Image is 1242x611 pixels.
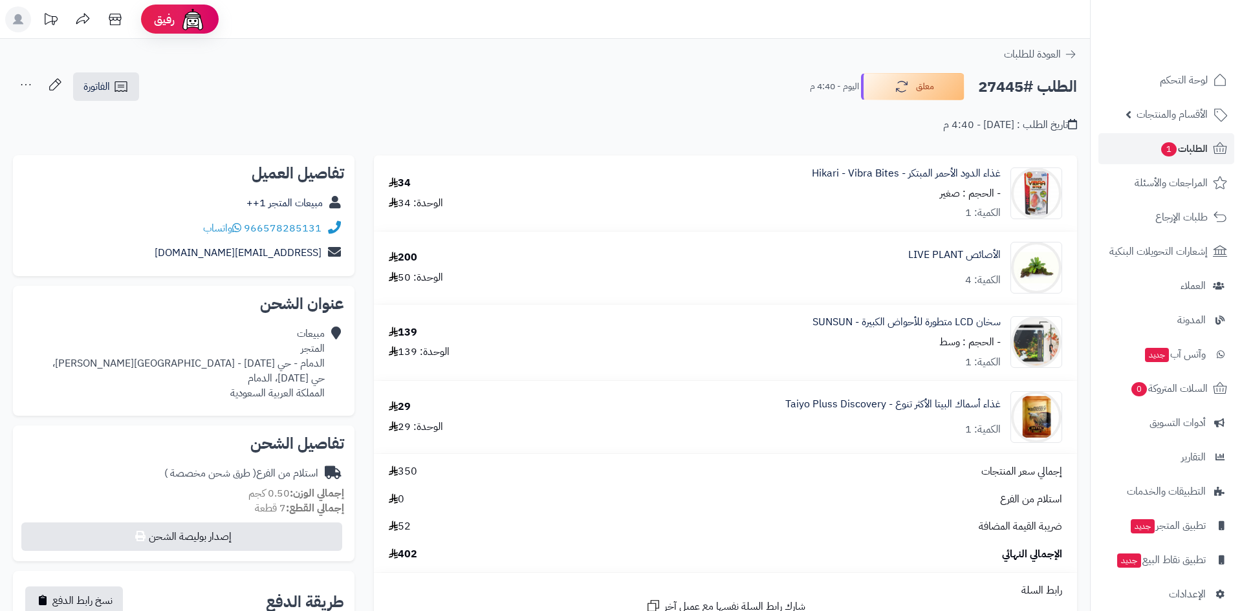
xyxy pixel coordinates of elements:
span: الإجمالي النهائي [1002,547,1062,562]
span: الإعدادات [1169,585,1206,603]
span: إشعارات التحويلات البنكية [1109,242,1208,261]
span: جديد [1131,519,1155,533]
a: 966578285131 [244,220,321,236]
h2: عنوان الشحن [23,296,344,312]
span: تطبيق المتجر [1129,517,1206,535]
span: العملاء [1181,277,1206,295]
span: 1 [1161,142,1177,156]
div: الوحدة: 50 [389,270,443,285]
span: 52 [389,519,411,534]
span: السلات المتروكة [1130,380,1208,398]
div: استلام من الفرع [164,466,318,481]
h2: الطلب #27445 [978,74,1077,100]
span: إجمالي سعر المنتجات [981,464,1062,479]
img: 311008zzxcv8-center-1-90x90.jpg [1011,167,1062,219]
img: 1749010125-1698923991051-Screenshot_%D9%A2%D9%A0%D9%A2%D9%A3%D9%A1%D9%A1%D9%A0%D9%A2_%D9%A1%D9%A3... [1011,316,1062,368]
a: الطلبات1 [1098,133,1234,164]
a: السلات المتروكة0 [1098,373,1234,404]
span: ضريبة القيمة المضافة [979,519,1062,534]
div: 200 [389,250,417,265]
a: واتساب [203,220,241,236]
strong: إجمالي الوزن: [290,486,344,501]
span: جديد [1145,348,1169,362]
a: غذاء الدود الأحمر المبتكر - Hikari - Vibra Bites [812,166,1001,181]
span: المراجعات والأسئلة [1135,174,1208,192]
a: تحديثات المنصة [34,6,67,36]
a: طلبات الإرجاع [1098,202,1234,233]
span: أدوات التسويق [1149,414,1206,432]
span: وآتس آب [1144,345,1206,363]
button: إصدار بوليصة الشحن [21,522,342,551]
a: مبيعات المتجر 1++ [246,195,323,211]
span: لوحة التحكم [1160,71,1208,89]
div: 34 [389,176,411,191]
div: الوحدة: 29 [389,420,443,434]
a: سخان LCD متطورة للأحواض الكبيرة - SUNSUN [812,315,1001,330]
a: المدونة [1098,305,1234,336]
a: غذاء أسماك البيتا الأكثر تنوع - Taiyo Pluss Discovery [785,397,1001,412]
span: طلبات الإرجاع [1155,208,1208,226]
span: ( طرق شحن مخصصة ) [164,466,256,481]
div: تاريخ الطلب : [DATE] - 4:40 م [943,118,1077,133]
img: ai-face.png [180,6,206,32]
strong: إجمالي القطع: [286,500,344,516]
span: الطلبات [1160,140,1208,158]
span: 0 [1131,382,1147,396]
h2: تفاصيل الشحن [23,436,344,451]
span: استلام من الفرع [1000,492,1062,507]
div: رابط السلة [379,583,1072,598]
img: logo-2.png [1154,35,1230,62]
span: تطبيق نقاط البيع [1116,551,1206,569]
div: 29 [389,400,411,414]
img: 1747731446-Screenshot_%D9%A2%D9%A0%D9%A2%D9%A5%D9%A0%D9%A5%D9%A2%D9%A0_%D9%A1%D9%A1%D9%A3%D9%A8%D... [1011,391,1062,443]
div: الكمية: 1 [965,422,1001,437]
a: إشعارات التحويلات البنكية [1098,236,1234,267]
a: العودة للطلبات [1004,47,1077,62]
span: التقارير [1181,448,1206,466]
span: العودة للطلبات [1004,47,1061,62]
h2: تفاصيل العميل [23,166,344,181]
a: الإعدادات [1098,579,1234,610]
a: [EMAIL_ADDRESS][DOMAIN_NAME] [155,245,321,261]
a: أدوات التسويق [1098,407,1234,438]
a: لوحة التحكم [1098,65,1234,96]
a: وآتس آبجديد [1098,339,1234,370]
div: الوحدة: 139 [389,345,450,359]
a: الفاتورة [73,72,139,101]
a: المراجعات والأسئلة [1098,167,1234,198]
span: جديد [1117,553,1141,568]
div: الكمية: 1 [965,355,1001,370]
small: 0.50 كجم [248,486,344,501]
a: التقارير [1098,442,1234,473]
h2: طريقة الدفع [266,594,344,610]
button: معلق [861,73,964,100]
span: 350 [389,464,417,479]
span: التطبيقات والخدمات [1127,482,1206,500]
div: الكمية: 1 [965,206,1001,220]
a: التطبيقات والخدمات [1098,476,1234,507]
img: 1670312342-bucephalandra-wavy-leaf-on-root-with-moss-90x90.jpg [1011,242,1062,294]
div: مبيعات المتجر الدمام - حي [DATE] - [GEOGRAPHIC_DATA][PERSON_NAME]، حي [DATE]، الدمام المملكة العر... [52,327,325,400]
a: تطبيق المتجرجديد [1098,510,1234,541]
div: الكمية: 4 [965,273,1001,288]
span: المدونة [1177,311,1206,329]
small: اليوم - 4:40 م [810,80,859,93]
a: الأصائص LIVE PLANT [908,248,1001,263]
small: - الحجم : وسط [939,334,1001,350]
div: 139 [389,325,417,340]
div: الوحدة: 34 [389,196,443,211]
span: نسخ رابط الدفع [52,593,113,608]
a: العملاء [1098,270,1234,301]
a: تطبيق نقاط البيعجديد [1098,544,1234,575]
span: الأقسام والمنتجات [1137,105,1208,123]
span: رفيق [154,12,175,27]
small: 7 قطعة [255,500,344,516]
span: 402 [389,547,417,562]
span: 0 [389,492,404,507]
span: الفاتورة [83,79,110,94]
small: - الحجم : صغير [940,186,1001,201]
